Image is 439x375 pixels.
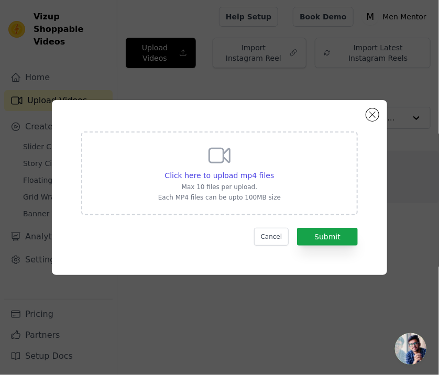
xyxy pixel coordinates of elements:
[395,333,426,365] a: Open chat
[297,228,358,246] button: Submit
[165,171,275,180] span: Click here to upload mp4 files
[158,193,281,202] p: Each MP4 files can be upto 100MB size
[254,228,289,246] button: Cancel
[158,183,281,191] p: Max 10 files per upload.
[366,108,379,121] button: Close modal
